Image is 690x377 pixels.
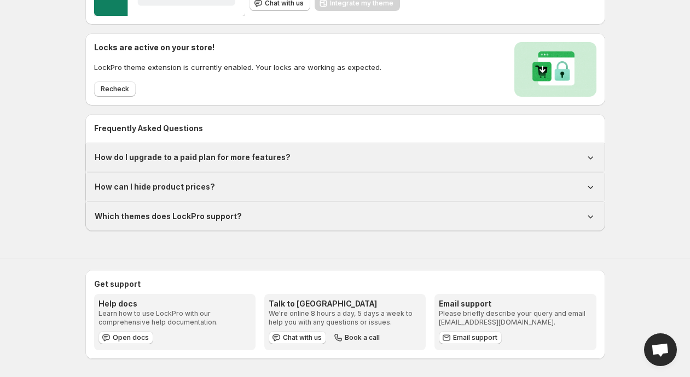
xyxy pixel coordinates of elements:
[94,279,596,290] h2: Get support
[514,42,596,97] img: Locks activated
[439,331,502,344] a: Email support
[94,62,381,73] p: LockPro theme extension is currently enabled. Your locks are working as expected.
[113,333,149,342] span: Open docs
[283,333,322,342] span: Chat with us
[94,123,596,134] h2: Frequently Asked Questions
[330,331,384,344] button: Book a call
[101,85,129,93] span: Recheck
[94,42,381,53] h2: Locks are active on your store!
[98,309,251,327] p: Learn how to use LockPro with our comprehensive help documentation.
[269,309,421,327] p: We're online 8 hours a day, 5 days a week to help you with any questions or issues.
[98,298,251,309] h3: Help docs
[644,333,677,366] div: Open chat
[95,211,242,222] h1: Which themes does LockPro support?
[95,152,291,163] h1: How do I upgrade to a paid plan for more features?
[439,309,592,327] p: Please briefly describe your query and email [EMAIL_ADDRESS][DOMAIN_NAME].
[439,298,592,309] h3: Email support
[95,181,215,192] h1: How can I hide product prices?
[98,331,153,344] a: Open docs
[269,298,421,309] h3: Talk to [GEOGRAPHIC_DATA]
[345,333,380,342] span: Book a call
[94,81,136,97] button: Recheck
[453,333,497,342] span: Email support
[269,331,326,344] button: Chat with us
